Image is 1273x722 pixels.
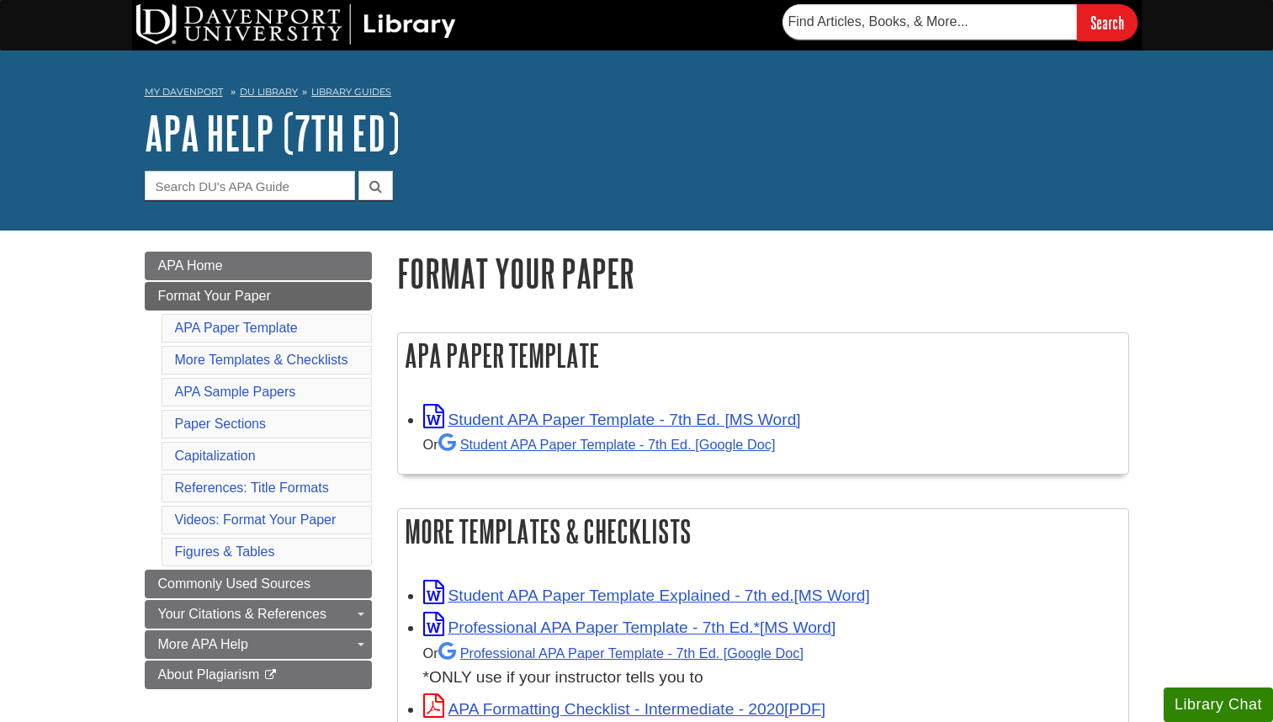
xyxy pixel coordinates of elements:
a: Library Guides [311,86,391,98]
a: Videos: Format Your Paper [175,512,337,527]
a: My Davenport [145,85,223,99]
form: Searches DU Library's articles, books, and more [782,4,1138,40]
input: Search [1077,4,1138,40]
img: DU Library [136,4,456,45]
input: Search DU's APA Guide [145,171,355,200]
a: APA Home [145,252,372,280]
h1: Format Your Paper [397,252,1129,295]
a: Link opens in new window [423,700,826,718]
a: Commonly Used Sources [145,570,372,598]
nav: breadcrumb [145,81,1129,108]
small: Or [423,645,804,661]
button: Library Chat [1164,687,1273,722]
a: More Templates & Checklists [175,353,348,367]
span: Format Your Paper [158,289,271,303]
span: Commonly Used Sources [158,576,310,591]
h2: More Templates & Checklists [398,509,1128,554]
a: Format Your Paper [145,282,372,311]
a: Your Citations & References [145,600,372,629]
a: Professional APA Paper Template - 7th Ed. [438,645,804,661]
a: DU Library [240,86,298,98]
input: Find Articles, Books, & More... [782,4,1077,40]
a: Capitalization [175,449,256,463]
a: Link opens in new window [423,411,801,428]
a: More APA Help [145,630,372,659]
a: APA Paper Template [175,321,298,335]
span: About Plagiarism [158,667,260,682]
a: Paper Sections [175,417,267,431]
div: *ONLY use if your instructor tells you to [423,640,1120,690]
a: References: Title Formats [175,480,329,495]
div: Guide Page Menu [145,252,372,689]
h2: APA Paper Template [398,333,1128,378]
small: Or [423,437,776,452]
i: This link opens in a new window [263,670,278,681]
a: APA Sample Papers [175,385,296,399]
a: Student APA Paper Template - 7th Ed. [Google Doc] [438,437,776,452]
a: APA Help (7th Ed) [145,107,400,159]
a: Link opens in new window [423,618,836,636]
a: About Plagiarism [145,661,372,689]
span: Your Citations & References [158,607,326,621]
span: APA Home [158,258,223,273]
a: Figures & Tables [175,544,275,559]
span: More APA Help [158,637,248,651]
a: Link opens in new window [423,587,870,604]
